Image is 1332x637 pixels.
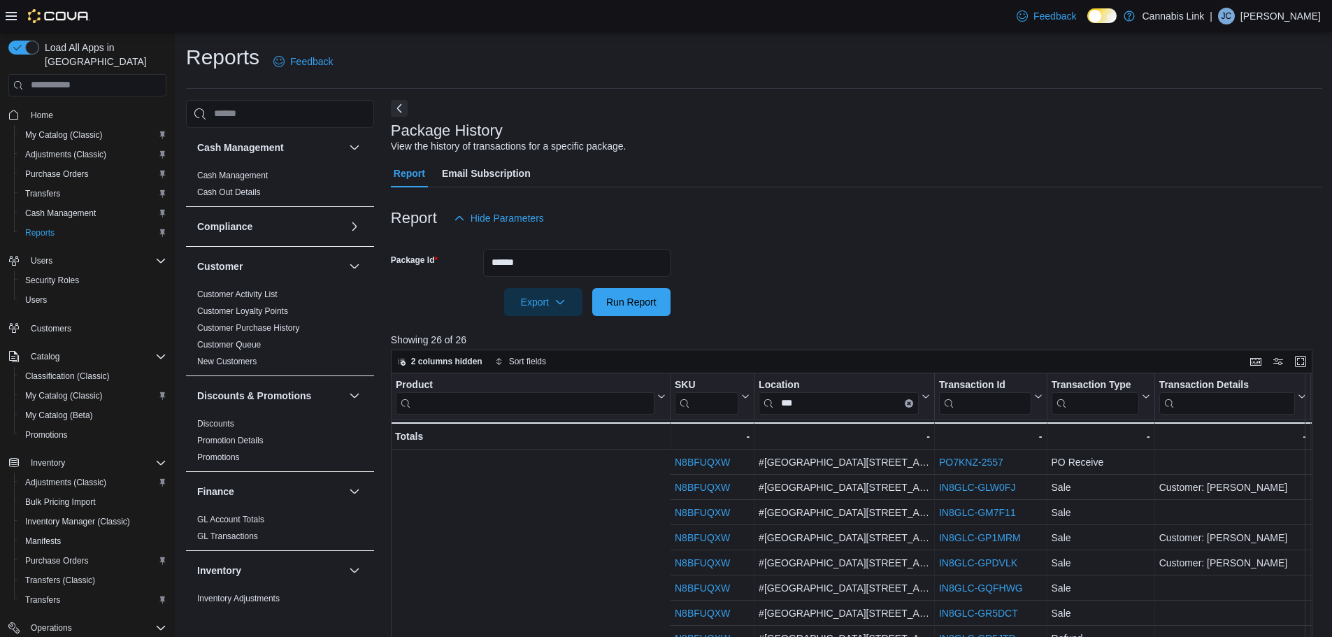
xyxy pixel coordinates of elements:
[31,622,72,634] span: Operations
[1159,378,1295,392] div: Transaction Details
[20,166,166,182] span: Purchase Orders
[1087,23,1088,24] span: Dark Mode
[25,555,89,566] span: Purchase Orders
[448,204,550,232] button: Hide Parameters
[675,378,738,414] div: SKU URL
[759,378,930,414] button: LocationClear input
[20,533,166,550] span: Manifests
[197,141,284,155] h3: Cash Management
[394,159,425,187] span: Report
[197,340,261,350] a: Customer Queue
[395,428,666,445] div: Totals
[1159,378,1306,414] button: Transaction Details
[675,457,730,468] a: N8BFUQXW
[391,210,437,227] h3: Report
[20,127,108,143] a: My Catalog (Classic)
[186,415,374,471] div: Discounts & Promotions
[1051,378,1138,392] div: Transaction Type
[197,171,268,180] a: Cash Management
[186,511,374,550] div: Finance
[939,507,1016,518] a: IN8GLC-GM7F11
[20,427,166,443] span: Promotions
[197,418,234,429] span: Discounts
[939,557,1017,568] a: IN8GLC-GPDVLK
[1051,554,1150,571] div: Sale
[759,554,930,571] div: #[GEOGRAPHIC_DATA][STREET_ADDRESS]
[25,320,166,337] span: Customers
[20,407,166,424] span: My Catalog (Beta)
[3,347,172,366] button: Catalog
[14,184,172,203] button: Transfers
[197,564,343,578] button: Inventory
[1292,353,1309,370] button: Enter fullscreen
[1159,428,1306,445] div: -
[197,339,261,350] span: Customer Queue
[759,504,930,521] div: #[GEOGRAPHIC_DATA][STREET_ADDRESS]
[675,608,730,619] a: N8BFUQXW
[197,357,257,366] a: New Customers
[392,353,488,370] button: 2 columns hidden
[1222,8,1232,24] span: JC
[197,187,261,197] a: Cash Out Details
[197,435,264,446] span: Promotion Details
[197,306,288,317] span: Customer Loyalty Points
[759,580,930,596] div: #[GEOGRAPHIC_DATA][STREET_ADDRESS]
[31,255,52,266] span: Users
[20,592,166,608] span: Transfers
[197,220,252,234] h3: Compliance
[25,620,166,636] span: Operations
[20,494,101,510] a: Bulk Pricing Import
[14,551,172,571] button: Purchase Orders
[346,387,363,404] button: Discounts & Promotions
[939,582,1023,594] a: IN8GLC-GQFHWG
[939,482,1015,493] a: IN8GLC-GLW0FJ
[25,227,55,238] span: Reports
[14,512,172,531] button: Inventory Manager (Classic)
[20,292,166,308] span: Users
[1159,529,1306,546] div: Customer: [PERSON_NAME]
[396,378,654,414] div: Product
[197,322,300,334] span: Customer Purchase History
[1051,479,1150,496] div: Sale
[14,145,172,164] button: Adjustments (Classic)
[1159,378,1295,414] div: Transaction Details
[20,272,85,289] a: Security Roles
[14,425,172,445] button: Promotions
[391,255,438,266] label: Package Id
[20,146,112,163] a: Adjustments (Classic)
[20,592,66,608] a: Transfers
[3,318,172,338] button: Customers
[939,457,1003,468] a: PO7KNZ-2557
[391,122,503,139] h3: Package History
[939,378,1043,414] button: Transaction Id
[1210,8,1212,24] p: |
[197,289,278,299] a: Customer Activity List
[197,389,311,403] h3: Discounts & Promotions
[25,149,106,160] span: Adjustments (Classic)
[25,477,106,488] span: Adjustments (Classic)
[25,410,93,421] span: My Catalog (Beta)
[197,593,280,604] span: Inventory Adjustments
[31,457,65,468] span: Inventory
[1159,479,1306,496] div: Customer: [PERSON_NAME]
[197,356,257,367] span: New Customers
[20,427,73,443] a: Promotions
[25,348,65,365] button: Catalog
[25,294,47,306] span: Users
[1051,580,1150,596] div: Sale
[14,164,172,184] button: Purchase Orders
[25,252,166,269] span: Users
[197,323,300,333] a: Customer Purchase History
[20,292,52,308] a: Users
[1240,8,1321,24] p: [PERSON_NAME]
[1051,529,1150,546] div: Sale
[25,429,68,441] span: Promotions
[20,572,166,589] span: Transfers (Classic)
[197,259,243,273] h3: Customer
[25,129,103,141] span: My Catalog (Classic)
[20,185,66,202] a: Transfers
[20,552,94,569] a: Purchase Orders
[1051,378,1150,414] button: Transaction Type
[14,386,172,406] button: My Catalog (Classic)
[20,166,94,182] a: Purchase Orders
